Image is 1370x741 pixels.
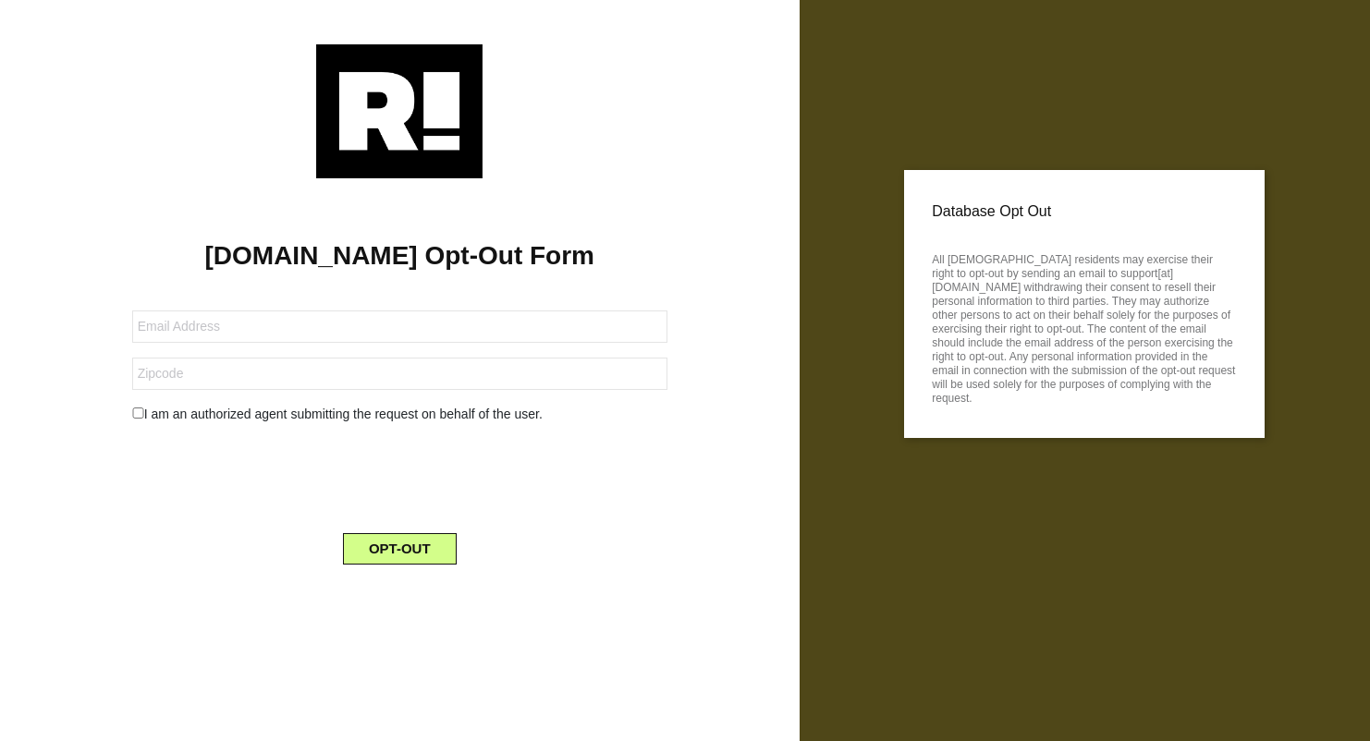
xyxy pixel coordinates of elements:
div: I am an authorized agent submitting the request on behalf of the user. [118,405,681,424]
p: Database Opt Out [932,198,1237,225]
p: All [DEMOGRAPHIC_DATA] residents may exercise their right to opt-out by sending an email to suppo... [932,248,1237,406]
img: Retention.com [316,44,483,178]
iframe: reCAPTCHA [259,439,540,511]
h1: [DOMAIN_NAME] Opt-Out Form [28,240,772,272]
input: Email Address [132,310,667,343]
button: OPT-OUT [343,533,457,565]
input: Zipcode [132,358,667,390]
